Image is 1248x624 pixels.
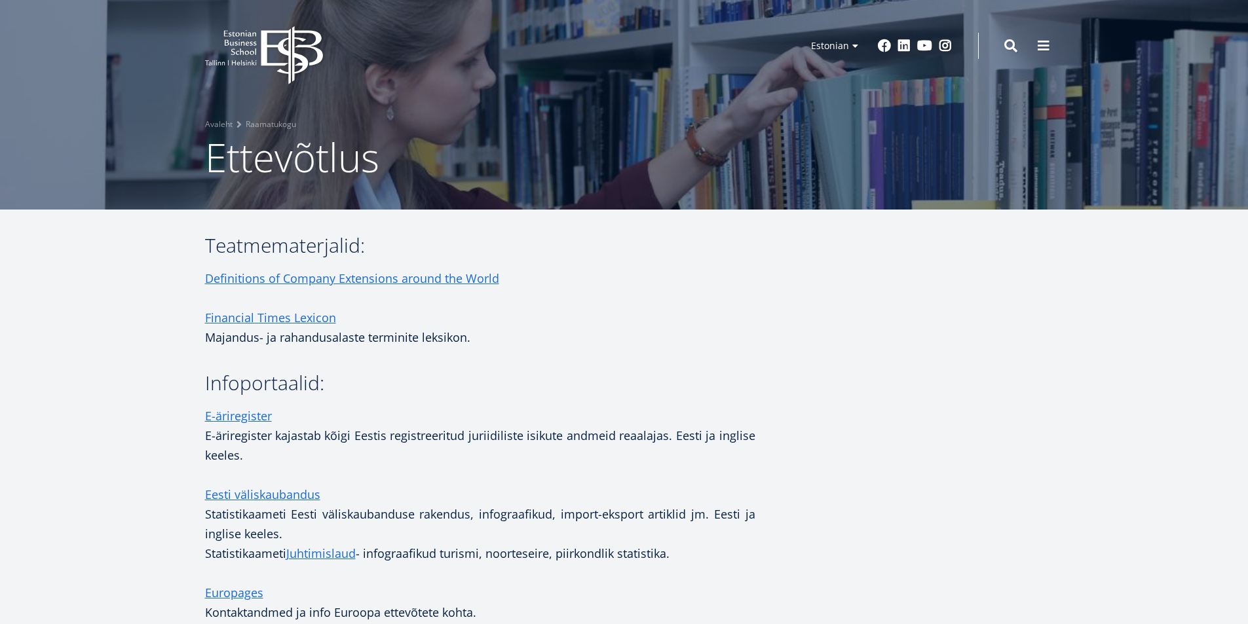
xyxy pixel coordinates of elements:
[939,39,952,52] a: Instagram
[205,308,336,327] a: Financial Times Lexicon
[205,373,755,393] h3: Infoportaalid:
[917,39,932,52] a: Youtube
[205,308,755,347] p: Majandus- ja rahandusalaste terminite leksikon.
[205,130,379,184] span: Ettevõtlus
[898,39,911,52] a: Linkedin
[205,268,499,288] a: Definitions of Company Extensions around the World
[205,236,755,255] h3: Teatmematerjalid:
[205,485,755,563] p: Statistikaameti Eesti väliskaubanduse rakendus, infograafikud, import-eksport artiklid jm. Eesti ...
[286,543,356,563] a: Juhtimislaud
[246,118,296,131] a: Raamatukogu
[205,406,755,465] p: E-äriregister kajastab kõigi Eestis registreeritud juriidiliste isikute andmeid reaalajas. Eesti ...
[205,583,263,602] a: Europages
[205,406,272,426] a: E-äriregister
[205,485,320,504] a: Eesti väliskaubandus
[205,583,755,622] p: Kontaktandmed ja info Euroopa ettevõtete kohta.
[878,39,891,52] a: Facebook
[205,118,233,131] a: Avaleht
